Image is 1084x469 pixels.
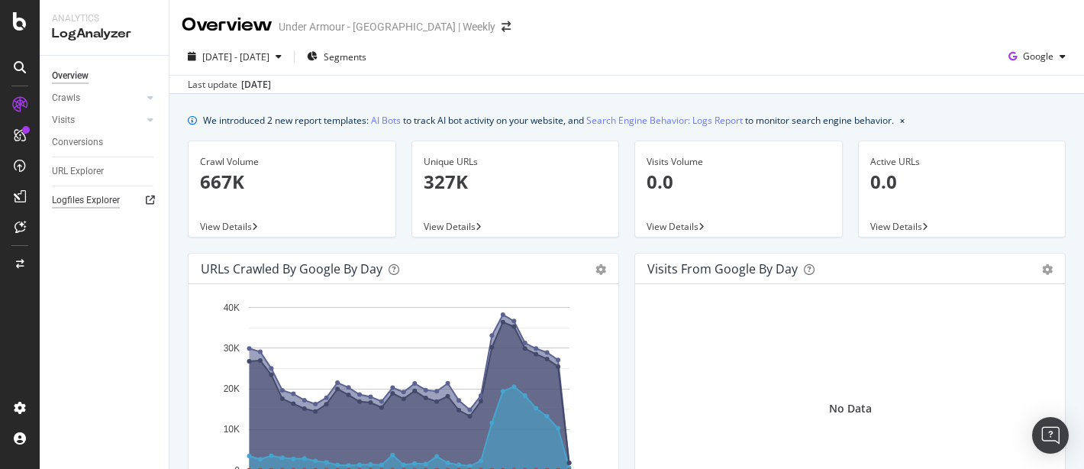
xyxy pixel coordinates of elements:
p: 667K [200,169,384,195]
span: View Details [647,220,698,233]
a: Overview [52,68,158,84]
span: View Details [200,220,252,233]
div: Visits [52,112,75,128]
div: Conversions [52,134,103,150]
a: Visits [52,112,143,128]
span: [DATE] - [DATE] [202,50,269,63]
span: Google [1023,50,1053,63]
div: Open Intercom Messenger [1032,417,1069,454]
div: Crawl Volume [200,155,384,169]
span: View Details [870,220,922,233]
div: LogAnalyzer [52,25,156,43]
div: [DATE] [241,78,271,92]
button: Segments [301,44,373,69]
a: Crawls [52,90,143,106]
div: Overview [52,68,89,84]
div: Last update [188,78,271,92]
text: 40K [224,302,240,313]
button: Google [1002,44,1072,69]
p: 327K [424,169,608,195]
button: close banner [896,109,908,131]
div: gear [595,264,606,275]
div: Active URLs [870,155,1054,169]
div: Analytics [52,12,156,25]
a: URL Explorer [52,163,158,180]
a: Search Engine Behavior: Logs Report [586,112,743,128]
div: arrow-right-arrow-left [502,21,511,32]
text: 30K [224,343,240,354]
a: Logfiles Explorer [52,192,158,209]
div: No Data [829,401,872,416]
p: 0.0 [647,169,831,195]
a: AI Bots [371,112,401,128]
div: Overview [182,12,273,38]
div: gear [1042,264,1053,275]
div: Visits from Google by day [647,261,798,277]
text: 20K [224,383,240,394]
div: Under Armour - [GEOGRAPHIC_DATA] | Weekly [279,19,495,34]
a: Conversions [52,134,158,150]
p: 0.0 [870,169,1054,195]
div: We introduced 2 new report templates: to track AI bot activity on your website, and to monitor se... [203,112,894,128]
div: Unique URLs [424,155,608,169]
button: [DATE] - [DATE] [182,44,288,69]
div: URLs Crawled by Google by day [201,261,382,277]
div: Logfiles Explorer [52,192,120,209]
span: Segments [324,50,366,63]
div: Crawls [52,90,80,106]
text: 10K [224,425,240,435]
div: URL Explorer [52,163,104,180]
div: Visits Volume [647,155,831,169]
span: View Details [424,220,476,233]
div: info banner [188,112,1066,128]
